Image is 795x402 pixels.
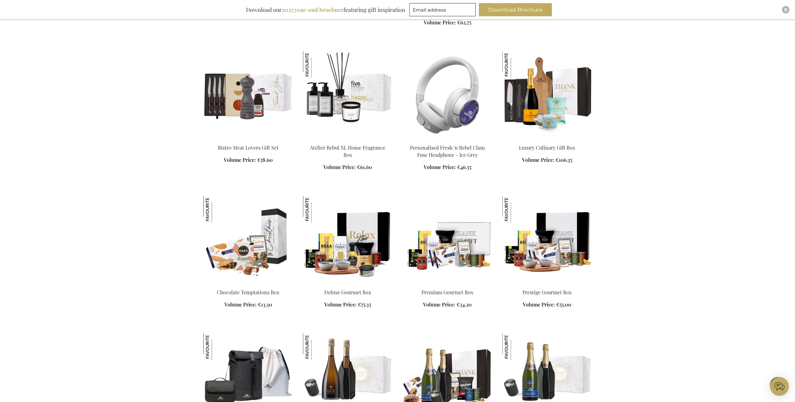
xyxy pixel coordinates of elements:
a: Volume Price: €61.60 [323,164,372,171]
a: Bistro Meat Lovers Gift Set [203,137,293,142]
img: Deluxe Gourmet Box [303,196,330,223]
a: Prestige Gourmet Box [522,289,572,296]
a: Personalised Fresh 'n Rebel Clam Fuse Headphone - Ice Grey [403,137,492,142]
a: Premium Gourmet Box [421,289,473,296]
img: Atelier Rebul XL Home Fragrance Box [303,51,393,139]
span: €46.55 [457,164,471,170]
a: Luxury Culinary Gift Box [519,144,575,151]
span: €61.60 [357,164,372,170]
img: Personalised Fresh 'n Rebel Clam Fuse Headphone - Ice Grey [403,51,492,139]
a: Volume Price: €46.55 [424,164,471,171]
div: Close [782,6,789,13]
span: €75.35 [358,301,371,308]
img: Close [784,8,787,12]
img: Chocolate Temptations Box [203,196,230,223]
a: Volume Price: €75.35 [324,301,371,308]
img: Prestige Gourmet Box [502,196,529,223]
img: ARCA-20055 [303,196,393,284]
span: Volume Price: [224,157,256,163]
span: Volume Price: [424,19,456,26]
a: Prestige Gourmet Box Prestige Gourmet Box [502,281,592,287]
b: 2025 year-end brochure [282,6,343,13]
a: Bistro Meat Lovers Gift Set [218,144,279,151]
a: Chocolate Temptations Box Chocolate Temptations Box [203,281,293,287]
span: €13.30 [258,301,272,308]
span: €55.00 [556,301,571,308]
img: Bistro Meat Lovers Gift Set [203,51,293,139]
span: Volume Price: [523,301,555,308]
img: Atelier Rebul XL Home Fragrance Box [303,51,330,78]
span: €106.35 [556,157,572,163]
img: Luxury Culinary Gift Box [502,51,592,139]
img: Luxury Culinary Gift Box [502,51,529,78]
button: Download Brochure [479,3,552,16]
span: Volume Price: [323,164,356,170]
a: Volume Price: €13.30 [224,301,272,308]
span: €58.60 [257,157,273,163]
div: Download our featuring gift inspiration [243,3,408,16]
iframe: belco-activator-frame [770,377,789,396]
a: Volume Price: €34.20 [423,301,472,308]
form: marketing offers and promotions [409,3,478,18]
span: €62.75 [457,19,471,26]
img: Peugeot Sparkling Lux Set [303,333,330,360]
span: Volume Price: [224,301,257,308]
span: Volume Price: [522,157,554,163]
span: Volume Price: [424,164,456,170]
a: ARCA-20055 Deluxe Gourmet Box [303,281,393,287]
a: Atelier Rebul XL Home Fragrance Box [310,144,385,158]
img: Peugeot Champagne Pommery Set [502,333,529,360]
a: Volume Price: €106.35 [522,157,572,164]
img: Prestige Gourmet Box [502,196,592,284]
span: Volume Price: [324,301,357,308]
img: Baltimore Bike Travel Set [203,333,230,360]
a: Atelier Rebul XL Home Fragrance Box Atelier Rebul XL Home Fragrance Box [303,137,393,142]
img: Premium Gourmet Box [403,196,492,284]
a: Personalised Fresh 'n Rebel Clam Fuse Headphone - Ice Grey [410,144,485,158]
a: Deluxe Gourmet Box [324,289,371,296]
img: Chocolate Temptations Box [203,196,293,284]
a: Premium Gourmet Box [403,281,492,287]
input: Email address [409,3,476,16]
a: Volume Price: €55.00 [523,301,571,308]
span: Volume Price: [423,301,455,308]
span: €34.20 [457,301,472,308]
a: Volume Price: €58.60 [224,157,273,164]
a: Volume Price: €62.75 [424,19,471,26]
a: Luxury Culinary Gift Box Luxury Culinary Gift Box [502,137,592,142]
a: Chocolate Temptations Box [217,289,279,296]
